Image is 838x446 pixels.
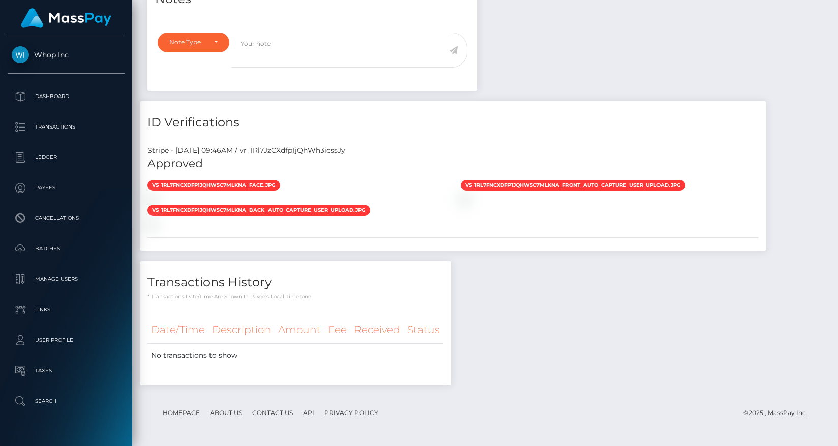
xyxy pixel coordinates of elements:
[159,405,204,421] a: Homepage
[8,297,125,323] a: Links
[12,180,121,196] p: Payees
[8,175,125,201] a: Payees
[206,405,246,421] a: About Us
[147,274,443,292] h4: Transactions History
[743,407,815,419] div: © 2025 , MassPay Inc.
[12,394,121,409] p: Search
[147,344,443,367] td: No transactions to show
[147,220,156,228] img: vr_1Rl7JzCXdfp1jQhWh3icssJyfile_1Rl7JJCXdfp1jQhW0SDZNFTt
[8,84,125,109] a: Dashboard
[12,46,29,63] img: Whop Inc
[299,405,318,421] a: API
[8,145,125,170] a: Ledger
[8,328,125,353] a: User Profile
[8,50,125,59] span: Whop Inc
[147,316,208,344] th: Date/Time
[12,119,121,135] p: Transactions
[12,363,121,378] p: Taxes
[158,33,229,52] button: Note Type
[12,272,121,287] p: Manage Users
[12,211,121,226] p: Cancellations
[12,302,121,317] p: Links
[147,293,443,300] p: * Transactions date/time are shown in payee's local timezone
[8,114,125,140] a: Transactions
[12,241,121,257] p: Batches
[12,333,121,348] p: User Profile
[147,180,280,191] span: vs_1Rl7FnCXdfp1jQhW5C7mLKNA_face.jpg
[12,89,121,104] p: Dashboard
[461,180,685,191] span: vs_1Rl7FnCXdfp1jQhW5C7mLKNA_front_auto_capture_user_upload.jpg
[147,205,370,216] span: vs_1Rl7FnCXdfp1jQhW5C7mLKNA_back_auto_capture_user_upload.jpg
[21,8,111,28] img: MassPay Logo
[324,316,350,344] th: Fee
[169,38,206,46] div: Note Type
[461,195,469,203] img: vr_1Rl7JzCXdfp1jQhWh3icssJyfile_1Rl7IuCXdfp1jQhWY6d7638R
[8,389,125,414] a: Search
[320,405,382,421] a: Privacy Policy
[12,150,121,165] p: Ledger
[208,316,275,344] th: Description
[8,358,125,384] a: Taxes
[8,236,125,262] a: Batches
[350,316,404,344] th: Received
[8,206,125,231] a: Cancellations
[147,114,758,132] h4: ID Verifications
[8,267,125,292] a: Manage Users
[147,156,758,172] h5: Approved
[248,405,297,421] a: Contact Us
[140,145,766,156] div: Stripe - [DATE] 09:46AM / vr_1Rl7JzCXdfp1jQhWh3icssJy
[147,195,156,203] img: vr_1Rl7JzCXdfp1jQhWh3icssJyfile_1Rl7JpCXdfp1jQhWxwBLuB4I
[275,316,324,344] th: Amount
[404,316,443,344] th: Status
